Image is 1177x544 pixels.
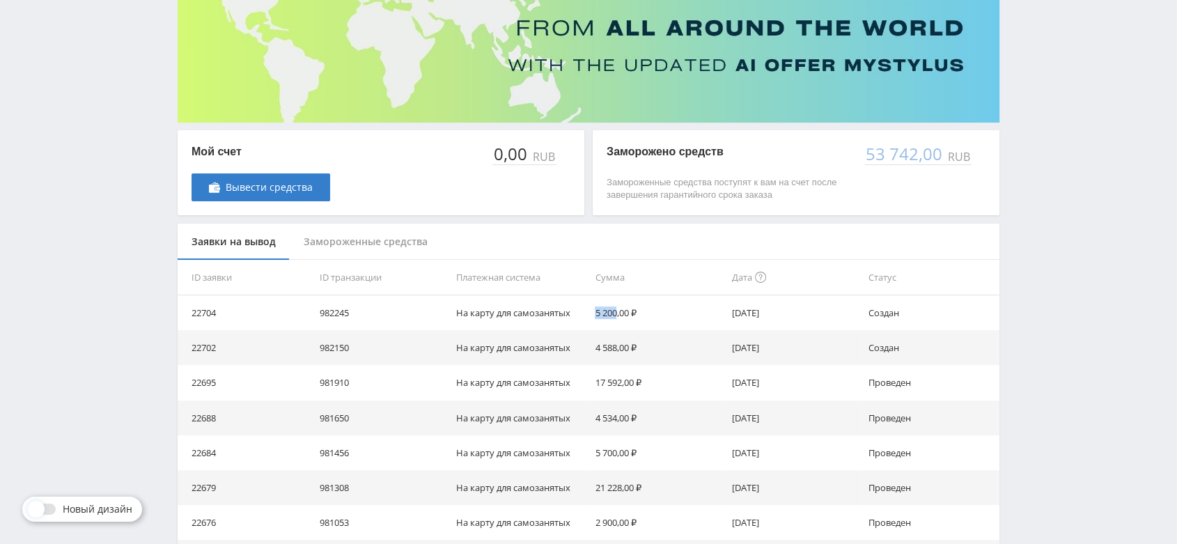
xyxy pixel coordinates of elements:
th: ID заявки [178,260,314,295]
td: 22684 [178,435,314,470]
td: Создан [863,295,999,330]
th: Дата [726,260,863,295]
td: Создан [863,330,999,365]
td: [DATE] [726,470,863,505]
span: Новый дизайн [63,504,132,515]
td: 22704 [178,295,314,330]
td: 22679 [178,470,314,505]
div: Замороженные средства [290,224,442,261]
td: Проведен [863,470,999,505]
td: 2 900,00 ₽ [589,505,726,540]
td: Проведен [863,435,999,470]
td: На карту для самозанятых [451,330,589,365]
div: RUB [530,150,556,163]
td: 982245 [314,295,451,330]
a: Вывести средства [192,173,330,201]
td: [DATE] [726,435,863,470]
td: На карту для самозанятых [451,295,589,330]
td: [DATE] [726,505,863,540]
td: На карту для самозанятых [451,435,589,470]
th: Сумма [589,260,726,295]
div: Заявки на вывод [178,224,290,261]
td: 981053 [314,505,451,540]
td: 981308 [314,470,451,505]
td: 22688 [178,401,314,435]
div: RUB [945,150,972,163]
td: 4 534,00 ₽ [589,401,726,435]
p: Заморожено средств [607,144,850,160]
td: На карту для самозанятых [451,401,589,435]
td: Проведен [863,365,999,400]
td: 981910 [314,365,451,400]
td: Проведен [863,401,999,435]
td: На карту для самозанятых [451,365,589,400]
div: 53 742,00 [864,144,945,164]
td: [DATE] [726,365,863,400]
td: 5 700,00 ₽ [589,435,726,470]
td: 981650 [314,401,451,435]
td: На карту для самозанятых [451,505,589,540]
td: [DATE] [726,295,863,330]
p: Замороженные средства поступят к вам на счет после завершения гарантийного срока заказа [607,176,850,201]
td: [DATE] [726,401,863,435]
td: 21 228,00 ₽ [589,470,726,505]
td: 4 588,00 ₽ [589,330,726,365]
td: [DATE] [726,330,863,365]
td: 22695 [178,365,314,400]
th: ID транзакции [314,260,451,295]
p: Мой счет [192,144,330,160]
div: 0,00 [492,144,530,164]
td: 982150 [314,330,451,365]
span: Вывести средства [226,182,313,193]
th: Статус [863,260,999,295]
td: 981456 [314,435,451,470]
td: 5 200,00 ₽ [589,295,726,330]
td: На карту для самозанятых [451,470,589,505]
th: Платежная система [451,260,589,295]
td: 17 592,00 ₽ [589,365,726,400]
td: 22702 [178,330,314,365]
td: 22676 [178,505,314,540]
td: Проведен [863,505,999,540]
